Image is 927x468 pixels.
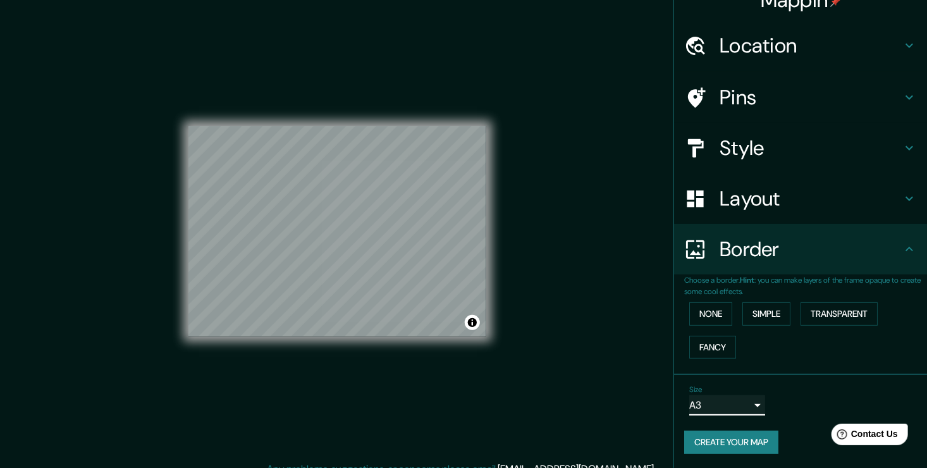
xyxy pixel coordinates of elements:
[674,224,927,274] div: Border
[720,85,902,110] h4: Pins
[720,33,902,58] h4: Location
[814,419,913,454] iframe: Help widget launcher
[674,72,927,123] div: Pins
[720,186,902,211] h4: Layout
[801,302,878,326] button: Transparent
[689,385,703,395] label: Size
[674,123,927,173] div: Style
[689,336,736,359] button: Fancy
[742,302,790,326] button: Simple
[720,237,902,262] h4: Border
[674,173,927,224] div: Layout
[465,315,480,330] button: Toggle attribution
[188,126,486,336] canvas: Map
[689,302,732,326] button: None
[684,274,927,297] p: Choose a border. : you can make layers of the frame opaque to create some cool effects.
[684,431,778,454] button: Create your map
[740,275,754,285] b: Hint
[674,20,927,71] div: Location
[689,395,765,416] div: A3
[720,135,902,161] h4: Style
